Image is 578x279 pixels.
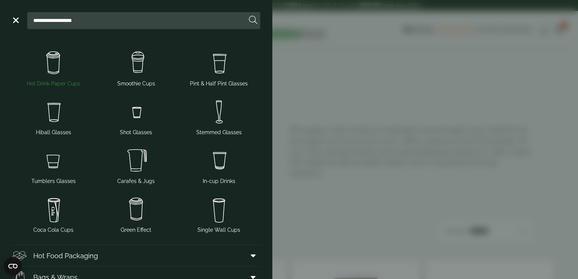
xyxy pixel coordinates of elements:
[180,144,257,187] a: In-cup Drinks
[180,194,257,225] img: plain-soda-cup.svg
[12,245,260,266] a: Hot Food Packaging
[117,80,155,88] span: Smoothie Cups
[197,226,240,234] span: Single Wall Cups
[4,257,22,275] button: Open CMP widget
[15,48,92,78] img: HotDrink_paperCup.svg
[98,144,175,187] a: Carafes & Jugs
[36,129,71,136] span: Hiball Glasses
[33,226,73,234] span: Coca Cola Cups
[98,193,175,236] a: Green Effect
[196,129,242,136] span: Stemmed Glasses
[121,226,151,234] span: Green Effect
[180,97,257,127] img: Stemmed_glass.svg
[15,95,92,138] a: Hiball Glasses
[15,193,92,236] a: Coca Cola Cups
[15,97,92,127] img: Hiball.svg
[98,97,175,127] img: Shot_glass.svg
[15,146,92,176] img: Tumbler_glass.svg
[27,80,80,88] span: Hot Drink Paper Cups
[203,177,235,185] span: In-cup Drinks
[98,46,175,89] a: Smoothie Cups
[12,248,27,263] img: Deli_box.svg
[15,194,92,225] img: cola.svg
[180,146,257,176] img: Incup_drinks.svg
[98,95,175,138] a: Shot Glasses
[98,194,175,225] img: HotDrink_paperCup.svg
[180,46,257,89] a: Pint & Half Pint Glasses
[15,144,92,187] a: Tumblers Glasses
[98,146,175,176] img: JugsNcaraffes.svg
[180,95,257,138] a: Stemmed Glasses
[117,177,155,185] span: Carafes & Jugs
[33,251,98,261] span: Hot Food Packaging
[15,46,92,89] a: Hot Drink Paper Cups
[180,193,257,236] a: Single Wall Cups
[180,48,257,78] img: PintNhalf_cup.svg
[190,80,248,88] span: Pint & Half Pint Glasses
[31,177,76,185] span: Tumblers Glasses
[120,129,152,136] span: Shot Glasses
[98,48,175,78] img: Smoothie_cups.svg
